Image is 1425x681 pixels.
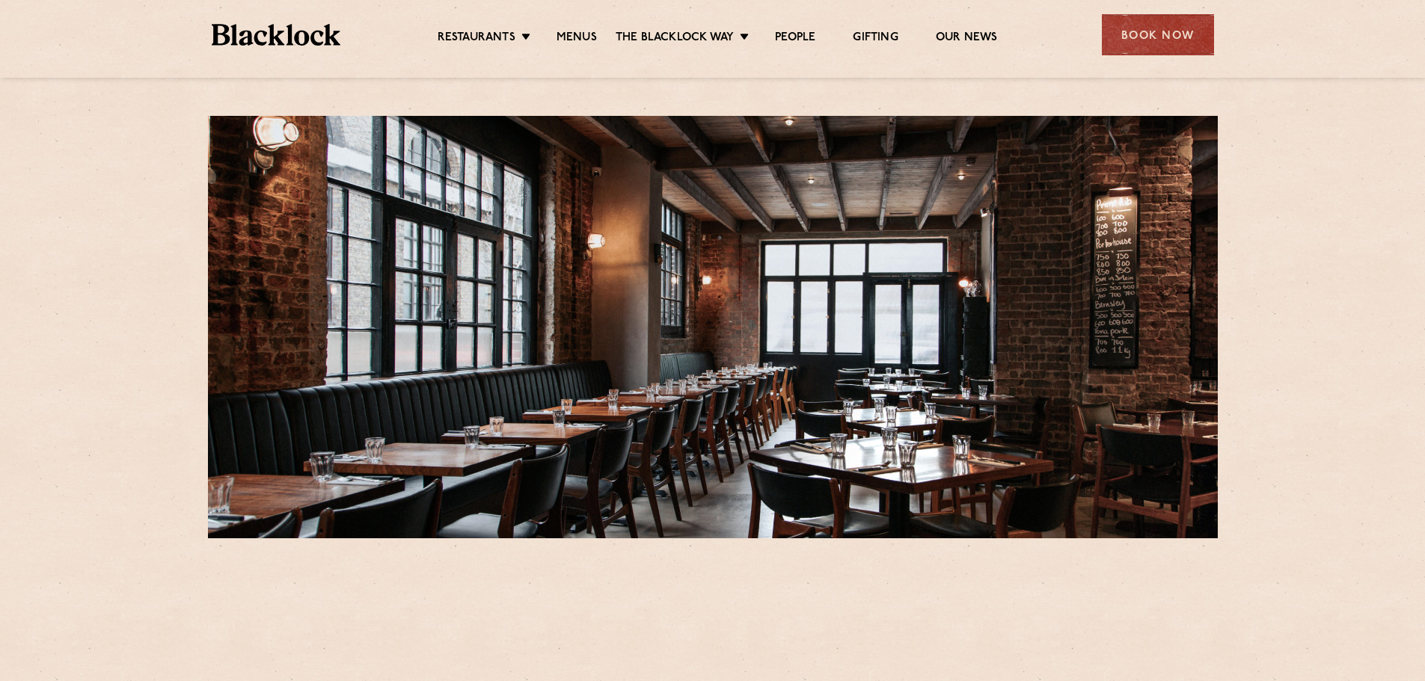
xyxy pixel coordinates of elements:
img: BL_Textured_Logo-footer-cropped.svg [212,24,341,46]
a: Our News [936,31,998,47]
div: Book Now [1102,14,1214,55]
a: Gifting [853,31,898,47]
a: Menus [557,31,597,47]
a: People [775,31,815,47]
a: Restaurants [438,31,515,47]
a: The Blacklock Way [616,31,734,47]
